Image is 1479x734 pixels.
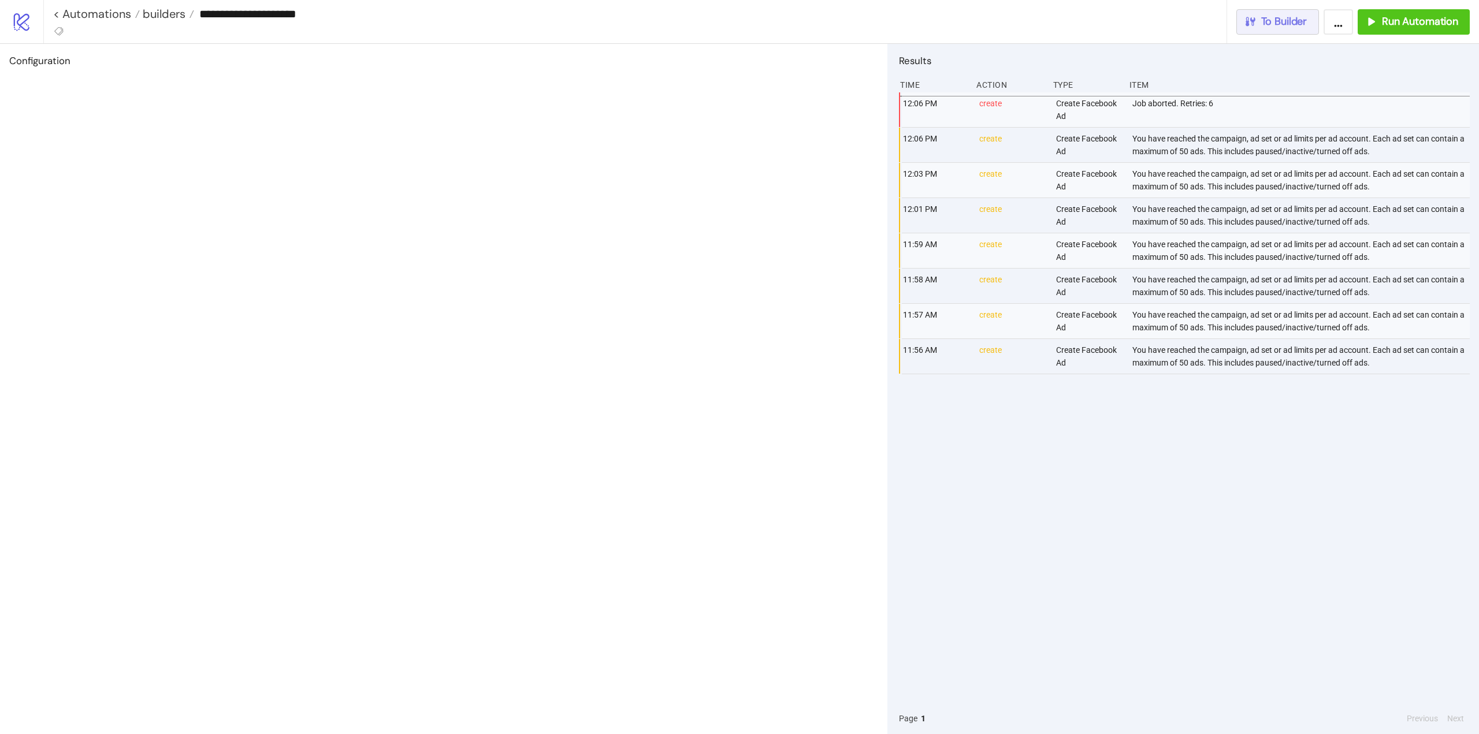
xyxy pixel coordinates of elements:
[140,8,194,20] a: builders
[902,233,970,268] div: 11:59 AM
[1324,9,1353,35] button: ...
[1358,9,1470,35] button: Run Automation
[1128,74,1470,96] div: Item
[1055,163,1123,198] div: Create Facebook Ad
[9,53,878,68] h2: Configuration
[1055,198,1123,233] div: Create Facebook Ad
[1131,128,1473,162] div: You have reached the campaign, ad set or ad limits per ad account. Each ad set can contain a maxi...
[1131,269,1473,303] div: You have reached the campaign, ad set or ad limits per ad account. Each ad set can contain a maxi...
[1052,74,1120,96] div: Type
[899,53,1470,68] h2: Results
[902,163,970,198] div: 12:03 PM
[1236,9,1320,35] button: To Builder
[978,92,1046,127] div: create
[53,8,140,20] a: < Automations
[902,269,970,303] div: 11:58 AM
[978,233,1046,268] div: create
[1055,339,1123,374] div: Create Facebook Ad
[1403,712,1441,725] button: Previous
[1055,304,1123,338] div: Create Facebook Ad
[978,304,1046,338] div: create
[917,712,929,725] button: 1
[1055,269,1123,303] div: Create Facebook Ad
[1261,15,1307,28] span: To Builder
[902,128,970,162] div: 12:06 PM
[978,339,1046,374] div: create
[1131,198,1473,233] div: You have reached the campaign, ad set or ad limits per ad account. Each ad set can contain a maxi...
[978,269,1046,303] div: create
[902,304,970,338] div: 11:57 AM
[1131,304,1473,338] div: You have reached the campaign, ad set or ad limits per ad account. Each ad set can contain a maxi...
[1131,92,1473,127] div: Job aborted. Retries: 6
[1131,163,1473,198] div: You have reached the campaign, ad set or ad limits per ad account. Each ad set can contain a maxi...
[902,339,970,374] div: 11:56 AM
[1131,339,1473,374] div: You have reached the campaign, ad set or ad limits per ad account. Each ad set can contain a maxi...
[140,6,185,21] span: builders
[1444,712,1467,725] button: Next
[975,74,1043,96] div: Action
[978,163,1046,198] div: create
[1055,92,1123,127] div: Create Facebook Ad
[1131,233,1473,268] div: You have reached the campaign, ad set or ad limits per ad account. Each ad set can contain a maxi...
[978,198,1046,233] div: create
[899,74,967,96] div: Time
[899,712,917,725] span: Page
[902,198,970,233] div: 12:01 PM
[1382,15,1458,28] span: Run Automation
[1055,128,1123,162] div: Create Facebook Ad
[978,128,1046,162] div: create
[902,92,970,127] div: 12:06 PM
[1055,233,1123,268] div: Create Facebook Ad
